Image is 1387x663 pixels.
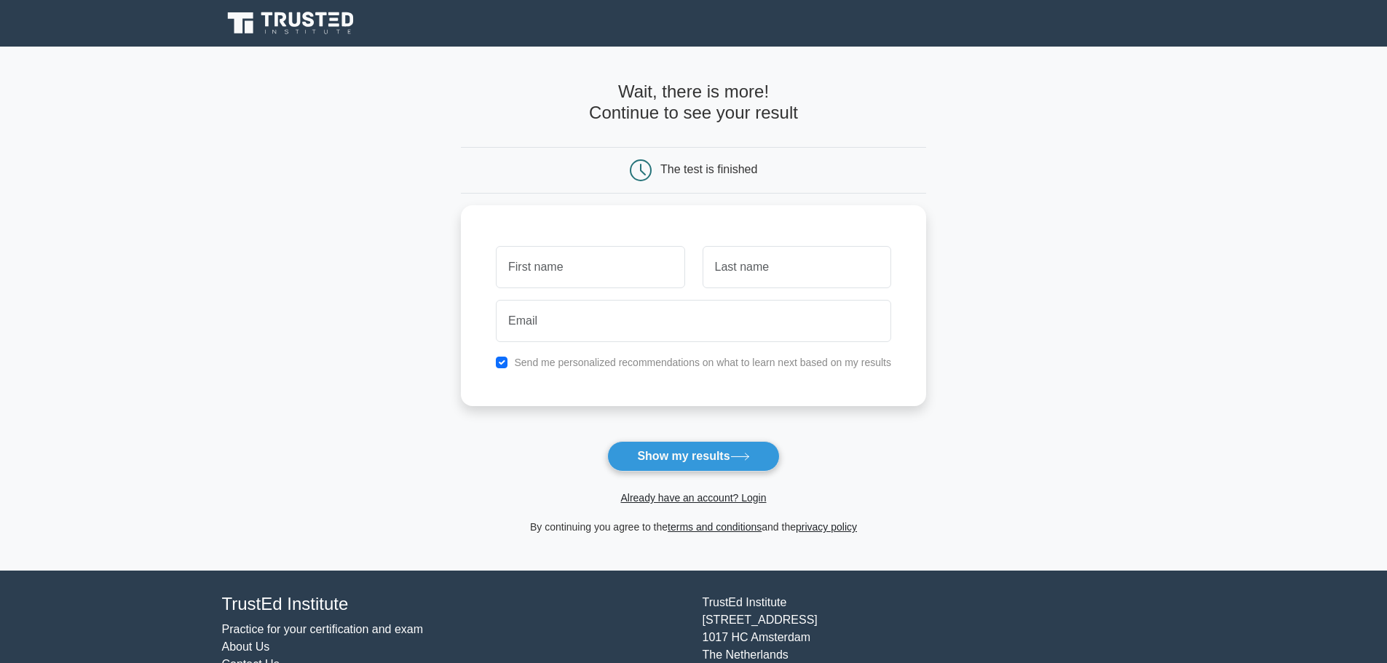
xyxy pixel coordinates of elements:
a: About Us [222,640,270,653]
input: Last name [703,246,891,288]
h4: TrustEd Institute [222,594,685,615]
a: Practice for your certification and exam [222,623,424,635]
a: terms and conditions [668,521,762,533]
a: Already have an account? Login [620,492,766,504]
label: Send me personalized recommendations on what to learn next based on my results [514,357,891,368]
h4: Wait, there is more! Continue to see your result [461,82,926,124]
div: By continuing you agree to the and the [452,518,935,536]
input: Email [496,300,891,342]
button: Show my results [607,441,779,472]
a: privacy policy [796,521,857,533]
input: First name [496,246,684,288]
div: The test is finished [660,163,757,175]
